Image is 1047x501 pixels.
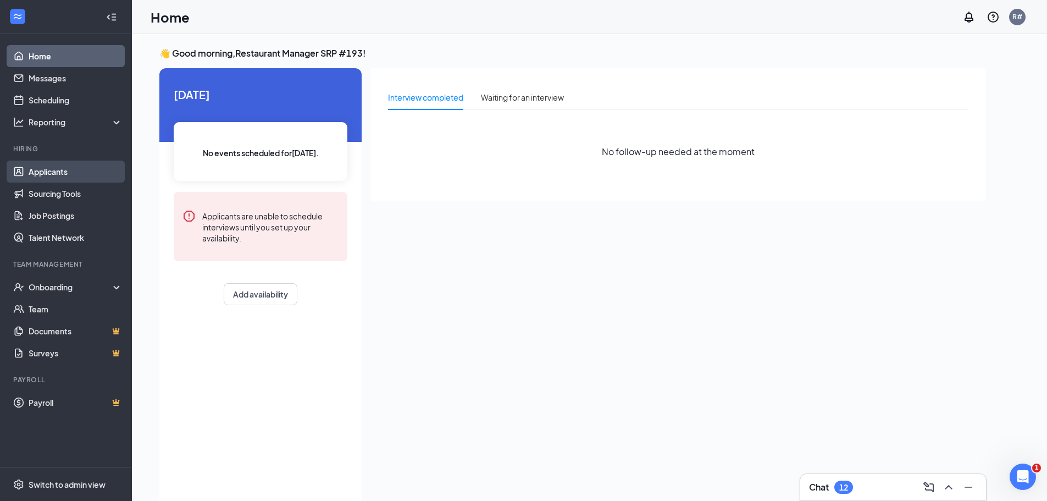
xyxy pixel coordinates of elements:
[202,210,339,244] div: Applicants are unable to schedule interviews until you set up your availability.
[940,478,957,496] button: ChevronUp
[13,260,120,269] div: Team Management
[151,8,190,26] h1: Home
[224,283,297,305] button: Add availability
[182,210,196,223] svg: Error
[13,117,24,128] svg: Analysis
[29,282,113,293] div: Onboarding
[960,478,977,496] button: Minimize
[1032,464,1041,472] span: 1
[388,91,463,103] div: Interview completed
[29,392,123,414] a: PayrollCrown
[13,479,24,490] svg: Settings
[920,478,938,496] button: ComposeMessage
[29,161,123,183] a: Applicants
[203,147,319,159] span: No events scheduled for [DATE] .
[602,145,755,158] span: No follow-up needed at the moment
[13,375,120,384] div: Payroll
[29,45,123,67] a: Home
[12,11,23,22] svg: WorkstreamLogo
[29,117,123,128] div: Reporting
[174,86,347,103] span: [DATE]
[159,47,986,59] h3: 👋 Good morning, Restaurant Manager SRP #193 !
[29,479,106,490] div: Switch to admin view
[839,483,848,492] div: 12
[29,205,123,227] a: Job Postings
[987,10,1000,24] svg: QuestionInfo
[29,67,123,89] a: Messages
[942,481,955,494] svg: ChevronUp
[29,183,123,205] a: Sourcing Tools
[13,282,24,293] svg: UserCheck
[962,481,975,494] svg: Minimize
[1010,464,1036,490] iframe: Intercom live chat
[29,298,123,320] a: Team
[962,10,976,24] svg: Notifications
[29,320,123,342] a: DocumentsCrown
[809,481,829,493] h3: Chat
[106,12,117,23] svg: Collapse
[29,342,123,364] a: SurveysCrown
[13,144,120,153] div: Hiring
[922,481,935,494] svg: ComposeMessage
[29,89,123,111] a: Scheduling
[1012,12,1022,21] div: R#
[29,227,123,249] a: Talent Network
[481,91,564,103] div: Waiting for an interview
